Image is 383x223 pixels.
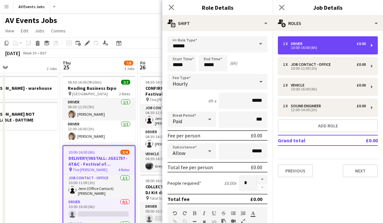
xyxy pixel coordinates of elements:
span: Hourly [173,80,188,87]
div: £0.00 [357,104,366,108]
div: 1 x [283,62,291,67]
div: Fee per person [167,132,200,139]
div: £0.00 [251,164,262,170]
button: AV Events Jobs [13,0,50,13]
button: Bold [192,211,197,216]
span: 3/4 [120,150,130,155]
div: Vehicle [291,83,307,88]
td: £0.00 [347,135,378,146]
span: The [PERSON_NAME] [73,167,107,172]
div: 10:00-16:00 (6h) [283,88,366,91]
h3: Job Details [273,3,383,12]
div: 1 x [283,83,291,88]
div: [DATE] [5,50,20,56]
button: Ordered List [241,211,245,216]
app-card-role: Driver1/106:30-11:30 (5h)[PERSON_NAME] [63,99,135,121]
span: Paid [173,118,182,124]
span: Edit [21,28,28,34]
span: 26 [139,64,145,71]
div: 1 x [283,41,291,46]
h3: Role Details [162,3,273,12]
h1: AV Events Jobs [5,16,57,25]
button: Italic [202,211,206,216]
div: Shift [162,16,273,31]
div: £0.00 [357,62,366,67]
div: £0.00 [251,132,262,139]
span: 7/8 [124,61,133,65]
span: 10:00-16:00 (6h) [68,150,95,155]
span: Fri [140,60,145,66]
button: Redo [182,211,187,216]
div: £0.00 [357,41,366,46]
div: (6h) [230,60,237,66]
span: Comms [51,28,66,34]
span: Total Sounds [150,196,171,201]
span: 25 [62,64,71,71]
div: £0.00 x [224,180,236,186]
app-card-role: Vehicle1/104:30-14:00 (9h30m)Grey Peugeot RA72GDX [140,150,213,172]
button: Unordered List [231,211,236,216]
td: Grand total [278,135,347,146]
div: 10:00-11:00 (1h) [283,67,366,70]
button: Next [343,164,378,177]
app-job-card: 06:30-16:00 (9h30m)2/2Reading Business Expo [GEOGRAPHIC_DATA]2 RolesDriver1/106:30-11:30 (5h)[PER... [63,76,135,143]
div: 6h x [208,98,216,104]
h3: COLLECTION: Totals Sounds DJ Kit dry hire [140,184,213,195]
div: 2 Jobs [47,66,57,71]
button: Increase [257,175,267,183]
a: Comms [48,27,68,35]
app-card-role: Job contact - Office1/110:00-11:00 (1h)Jenn (Office Contact) [PERSON_NAME] [63,174,135,198]
span: 04:30-14:00 (9h30m) [145,80,179,85]
app-card-role: Driver1/104:30-14:00 (9h30m)[PERSON_NAME] [placecard] [140,128,213,150]
button: Underline [212,211,216,216]
span: Jobs [35,28,44,34]
div: Sound Engineer [291,104,324,108]
span: 2 Roles [119,91,130,96]
app-card-role: Driver1/113:00-16:00 (3h)[PERSON_NAME] [63,121,135,143]
div: Roles [273,16,383,31]
a: Edit [18,27,31,35]
div: 10:00-16:00 (6h) [283,46,366,49]
h3: DELIVERY/INSTALL: JGS1757 - AT&C - Festival of Hospitality [63,155,135,167]
button: Add role [278,119,378,132]
div: Driver [291,41,305,46]
span: Week 39 [21,51,38,55]
div: BST [40,51,47,55]
h3: CONFIRMED: JGS1757 - AT&C - Festival of Hospitality [140,85,213,97]
button: Text Color [251,211,255,216]
span: 2/2 [121,80,130,85]
a: View [3,27,17,35]
button: Previous [278,164,313,177]
app-card-role: Job contact - Office1/104:30-12:00 (7h30m)Jenn (Office Contact) [PERSON_NAME] [140,104,213,128]
div: Total fee per person [167,164,213,170]
div: 12:00-14:00 (2h) [283,108,366,111]
div: Job contact - Office [291,62,333,67]
a: Jobs [32,27,47,35]
span: Thu [63,60,71,66]
div: Total fee [167,196,190,202]
span: 08:00-16:00 (8h) [145,178,172,183]
div: 3 Jobs [124,66,134,71]
label: People required [167,180,201,186]
div: £0.00 [357,83,366,88]
button: Undo [173,211,177,216]
button: Strikethrough [221,211,226,216]
app-job-card: 04:30-14:00 (9h30m)4/4CONFIRMED: JGS1757 - AT&C - Festival of Hospitality The [PERSON_NAME]4 Role... [140,76,213,172]
span: View [5,28,14,34]
div: 1 x [283,104,291,108]
span: The [PERSON_NAME] [150,97,184,102]
span: 06:30-16:00 (9h30m) [68,80,102,85]
span: [GEOGRAPHIC_DATA] [72,91,108,96]
span: 4 Roles [118,167,130,172]
span: Allow [173,150,185,156]
app-card-role: Driver0/110:00-16:00 (6h) [63,198,135,220]
h3: Reading Business Expo [63,85,135,91]
div: £0.00 [250,196,262,202]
